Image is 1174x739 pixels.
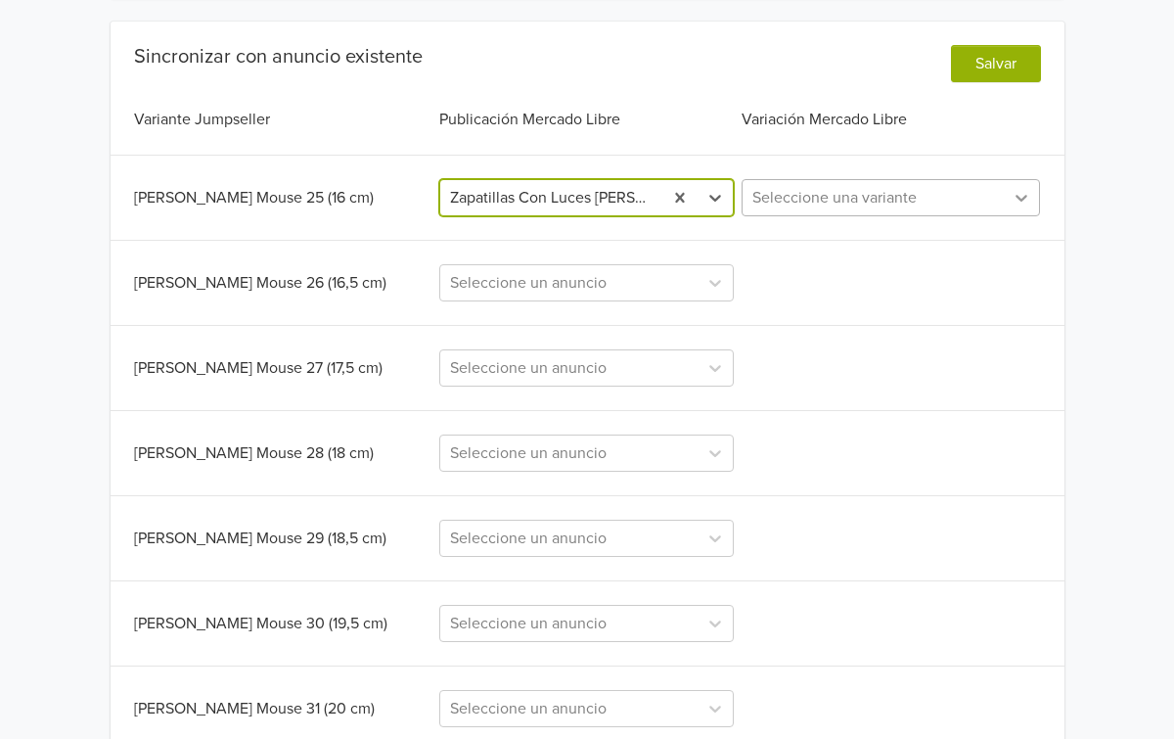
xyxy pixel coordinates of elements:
div: Publicación Mercado Libre [435,108,738,131]
div: [PERSON_NAME] Mouse 26 (16,5 cm) [134,271,436,295]
div: Sincronizar con anuncio existente [134,45,423,69]
button: Salvar [951,45,1041,82]
div: [PERSON_NAME] Mouse 29 (18,5 cm) [134,527,436,550]
div: [PERSON_NAME] Mouse 30 (19,5 cm) [134,612,436,635]
div: [PERSON_NAME] Mouse 27 (17,5 cm) [134,356,436,380]
div: [PERSON_NAME] Mouse 28 (18 cm) [134,441,436,465]
div: Variante Jumpseller [134,108,436,131]
div: Variación Mercado Libre [738,108,1040,131]
div: [PERSON_NAME] Mouse 31 (20 cm) [134,697,436,720]
div: [PERSON_NAME] Mouse 25 (16 cm) [134,186,436,209]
